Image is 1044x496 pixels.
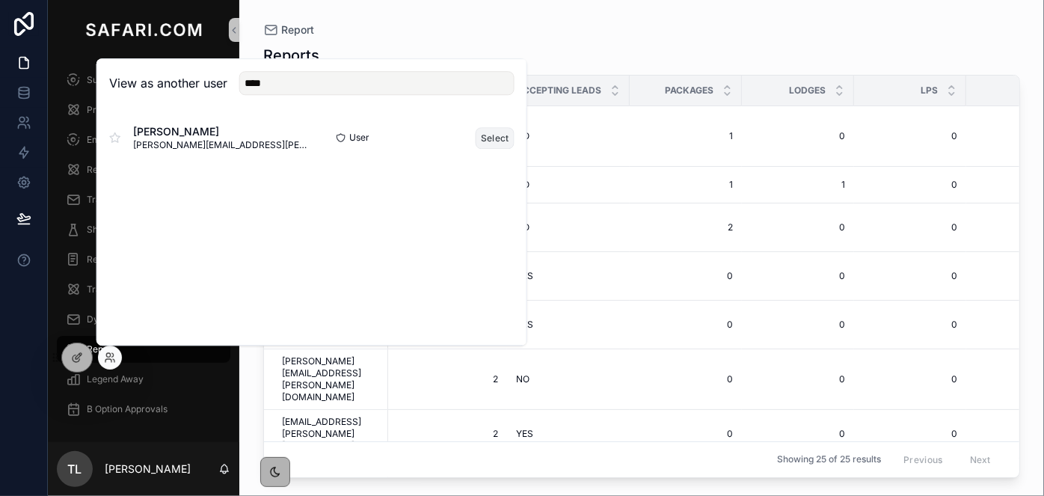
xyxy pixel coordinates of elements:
h2: View as another user [109,74,227,92]
span: B Option Approvals [87,403,168,415]
a: NO [516,130,621,142]
span: Traveling soon [87,284,149,296]
a: 0 [639,319,733,331]
span: Travel Insurance NEW [87,194,181,206]
a: 0 [863,428,957,440]
img: App logo [82,18,205,42]
span: Lodges [789,85,826,97]
a: 1 [751,179,845,191]
span: Dynamo [87,313,123,325]
a: 0 [639,373,733,385]
a: Dynamo [57,306,230,333]
span: Email Template [87,134,152,146]
span: Legend Away [87,373,144,385]
a: 0 [863,130,957,142]
span: ACCEPTING LEADS [517,85,601,97]
a: Travel Insurance NEW [57,186,230,213]
span: Supplier [87,74,122,86]
a: Report [263,22,314,37]
button: Select [476,127,515,149]
a: [EMAIL_ADDRESS][PERSON_NAME][DOMAIN_NAME] [282,416,379,452]
span: Receivables [87,254,138,266]
a: 2 [639,221,733,233]
a: Receivables [57,246,230,273]
a: Email Template [57,126,230,153]
a: 0 [863,179,957,191]
a: YES [516,270,621,282]
a: 0 [751,373,845,385]
a: 0 [639,428,733,440]
span: Packages [665,85,713,97]
a: Legend Away [57,366,230,393]
a: 2 [397,373,498,385]
span: Showing 25 of 25 results [777,454,881,466]
span: [PERSON_NAME] [133,124,312,139]
p: [PERSON_NAME] [105,462,191,477]
a: 0 [751,270,845,282]
a: Reminders [57,156,230,183]
a: 0 [863,373,957,385]
a: 0 [639,270,733,282]
a: 0 [863,270,957,282]
a: 0 [863,319,957,331]
a: Traveling soon [57,276,230,303]
span: NO [516,373,529,385]
a: 2 [397,428,498,440]
a: 1 [639,130,733,142]
a: 0 [863,221,957,233]
a: 0 [751,319,845,331]
span: Product [87,104,120,116]
h1: Reports [263,45,319,66]
a: YES [516,428,621,440]
span: Reminders [87,164,132,176]
span: YES [516,428,533,440]
a: [PERSON_NAME][EMAIL_ADDRESS][PERSON_NAME][DOMAIN_NAME] [282,355,379,403]
a: Shoppers [57,216,230,243]
a: 0 [751,221,845,233]
a: 0 [751,428,845,440]
a: YES [516,319,621,331]
span: LPS [921,85,938,97]
a: B Option Approvals [57,396,230,423]
span: Shoppers [87,224,127,236]
a: NO [516,179,621,191]
div: scrollable content [48,60,239,442]
span: Report [281,22,314,37]
a: Supplier [57,67,230,94]
a: NO [516,221,621,233]
span: User [349,132,369,144]
a: 1 [639,179,733,191]
a: Report [57,336,230,363]
a: NO [516,373,621,385]
a: Product [57,97,230,123]
span: TL [68,460,82,478]
span: [PERSON_NAME][EMAIL_ADDRESS][PERSON_NAME][DOMAIN_NAME] [133,139,312,151]
a: 0 [751,130,845,142]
